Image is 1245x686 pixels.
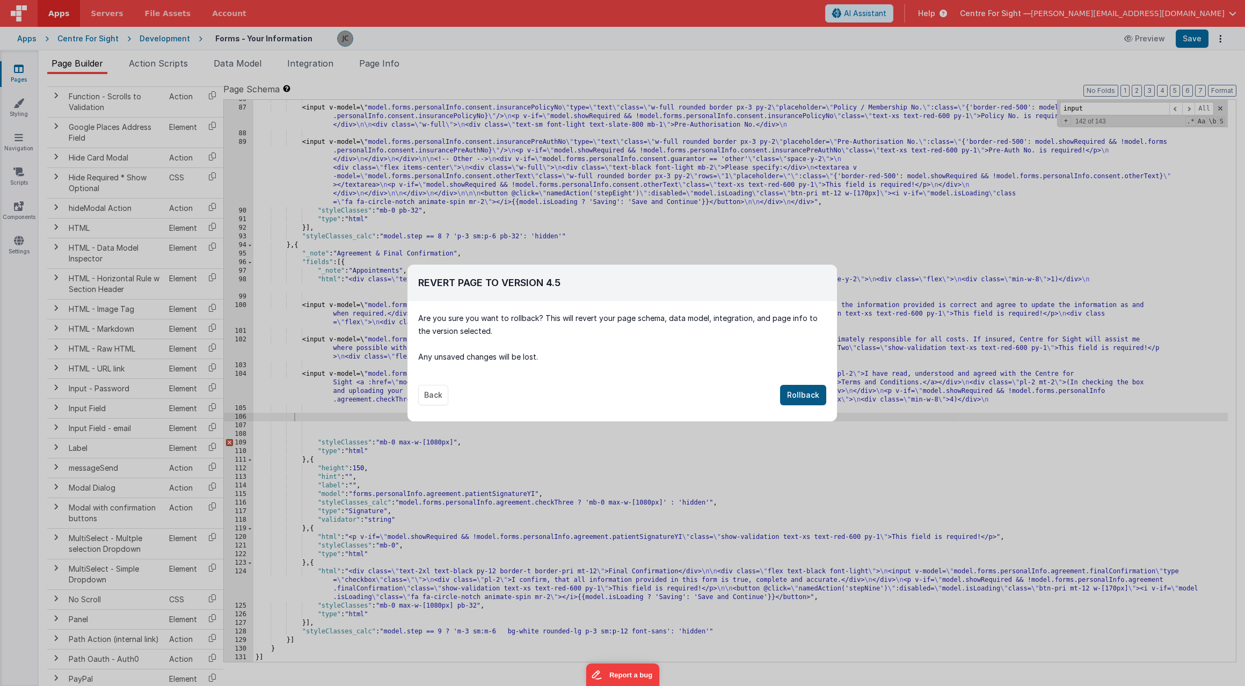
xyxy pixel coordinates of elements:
h2: Revert Page To Version 4 [418,275,826,290]
p: Are you sure you want to rollback? This will revert your page schema, data model, integration, an... [418,312,826,338]
iframe: Marker.io feedback button [586,663,659,686]
span: .5 [552,277,560,288]
p: Any unsaved changes will be lost. [418,351,826,363]
button: Rollback [780,385,826,405]
button: Back [418,385,448,405]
